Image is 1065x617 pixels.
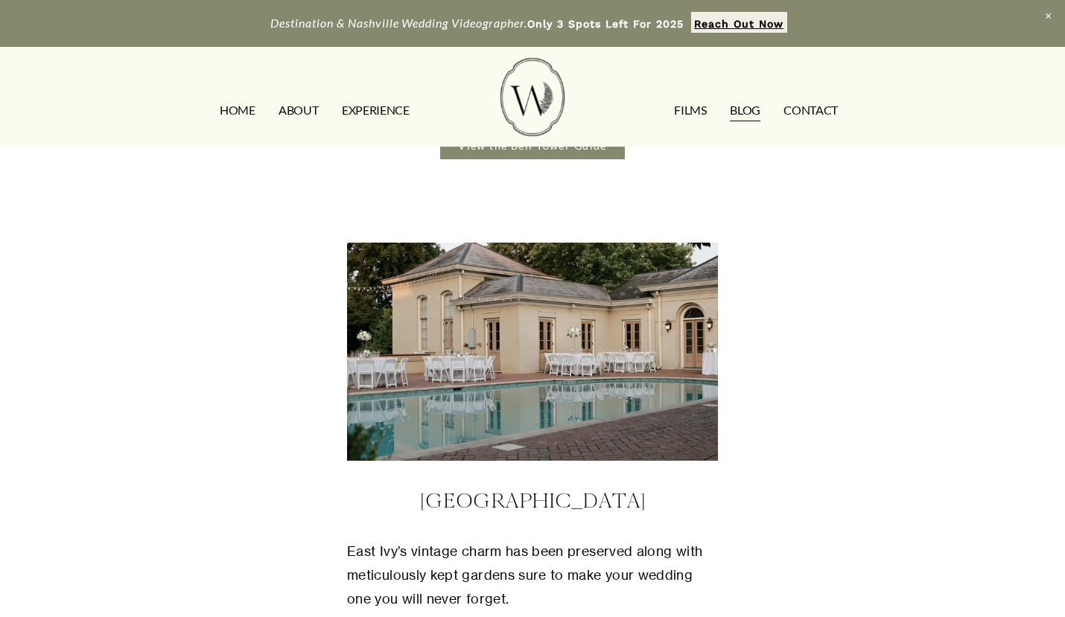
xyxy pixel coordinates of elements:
[279,99,318,123] a: ABOUT
[220,99,255,123] a: HOME
[347,486,718,516] h4: [GEOGRAPHIC_DATA]
[347,540,718,611] p: East Ivy’s vintage charm has been preserved along with meticulously kept gardens sure to make you...
[694,18,783,30] strong: Reach Out Now
[730,99,760,123] a: Blog
[342,99,410,123] a: EXPERIENCE
[783,99,838,123] a: CONTACT
[500,58,565,136] img: Wild Fern Weddings
[691,12,787,33] a: Reach Out Now
[674,99,706,123] a: FILMS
